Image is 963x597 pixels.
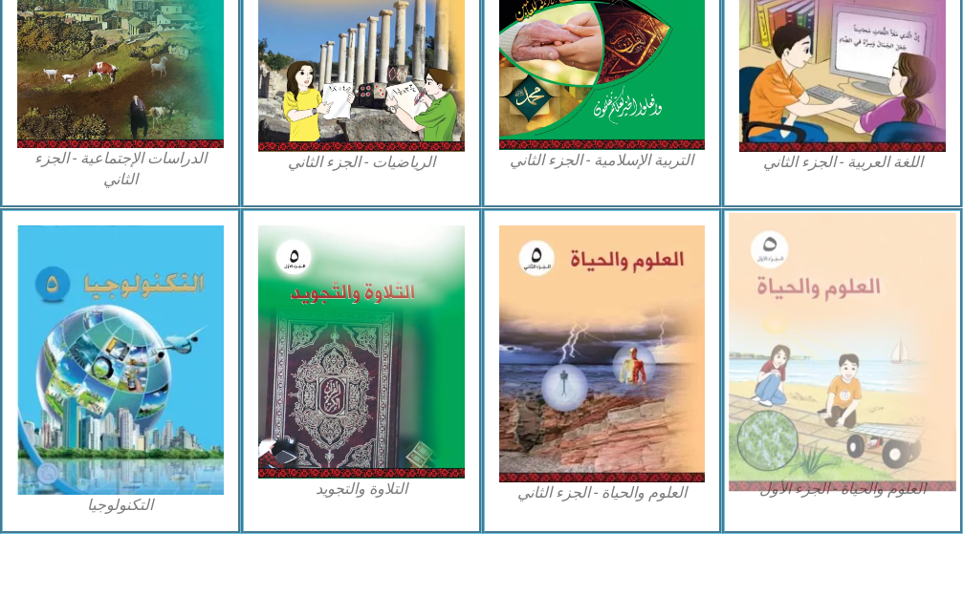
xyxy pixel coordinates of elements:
[499,150,706,171] figcaption: التربية الإسلامية - الجزء الثاني
[17,148,224,191] figcaption: الدراسات الإجتماعية - الجزء الثاني
[258,152,465,173] figcaption: الرياضيات - الجزء الثاني
[258,479,465,500] figcaption: التلاوة والتجويد
[17,495,224,516] figcaption: التكنولوجيا
[499,482,706,503] figcaption: العلوم والحياة - الجزء الثاني
[739,152,946,173] figcaption: اللغة العربية - الجزء الثاني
